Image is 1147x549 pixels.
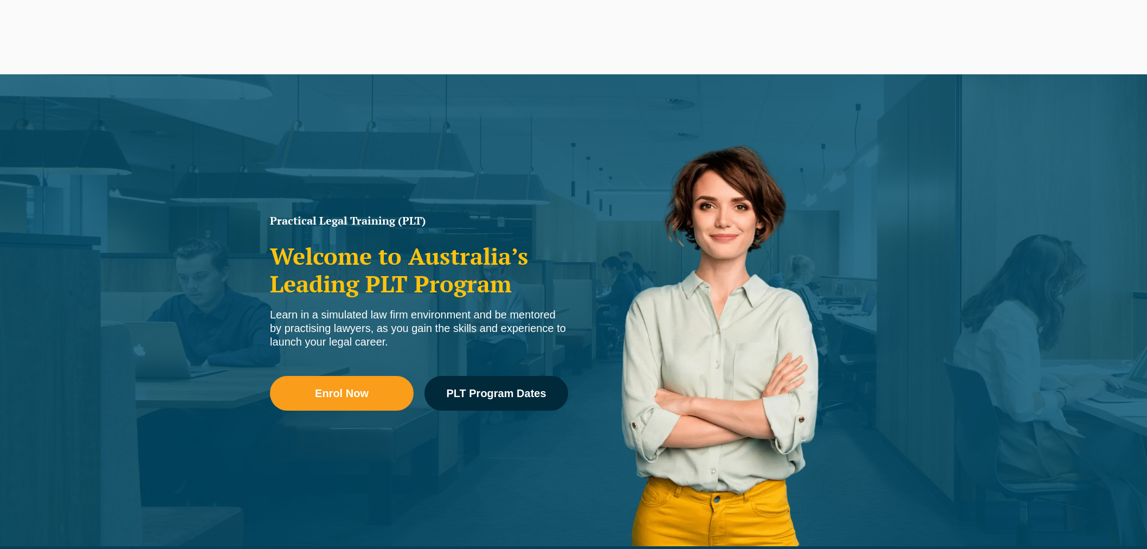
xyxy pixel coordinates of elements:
[270,215,568,226] h1: Practical Legal Training (PLT)
[270,376,414,411] a: Enrol Now
[315,388,369,399] span: Enrol Now
[270,308,568,349] div: Learn in a simulated law firm environment and be mentored by practising lawyers, as you gain the ...
[424,376,568,411] a: PLT Program Dates
[446,388,546,399] span: PLT Program Dates
[270,242,568,297] h2: Welcome to Australia’s Leading PLT Program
